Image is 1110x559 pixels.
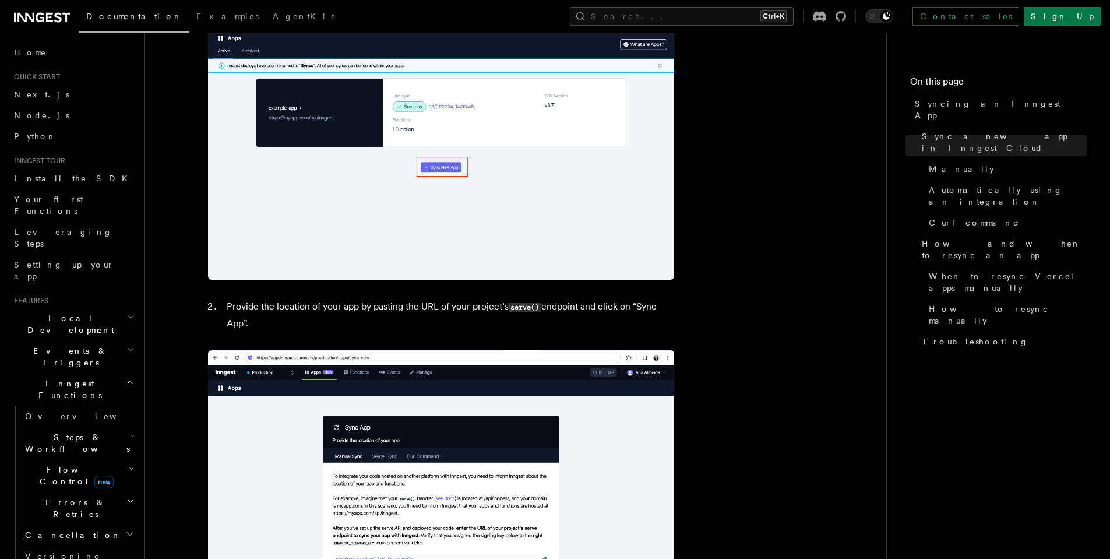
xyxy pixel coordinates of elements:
kbd: Ctrl+K [760,10,787,22]
a: Automatically using an integration [924,180,1087,212]
span: Curl command [929,217,1020,228]
li: Provide the location of your app by pasting the URL of your project’s endpoint and click on “Sync... [223,298,674,332]
span: Events & Triggers [9,345,127,368]
a: Next.js [9,84,137,105]
a: Setting up your app [9,254,137,287]
a: Examples [189,3,266,31]
span: Setting up your app [14,260,114,281]
span: Quick start [9,72,60,82]
span: Sync a new app in Inngest Cloud [922,131,1087,154]
button: Steps & Workflows [20,427,137,459]
a: Overview [20,406,137,427]
a: How to resync manually [924,298,1087,331]
span: Inngest tour [9,156,65,166]
a: Curl command [924,212,1087,233]
span: Local Development [9,312,127,336]
button: Search...Ctrl+K [570,7,794,26]
a: Troubleshooting [917,331,1087,352]
a: Syncing an Inngest App [910,93,1087,126]
span: Home [14,47,47,58]
button: Events & Triggers [9,340,137,373]
span: Troubleshooting [922,336,1028,347]
code: serve() [509,303,541,312]
span: Next.js [14,90,69,99]
button: Inngest Functions [9,373,137,406]
a: Python [9,126,137,147]
a: Contact sales [912,7,1019,26]
span: Manually [929,163,994,175]
span: Overview [25,412,145,421]
span: Cancellation [20,529,121,541]
span: Documentation [86,12,182,21]
span: Steps & Workflows [20,431,130,455]
img: Inngest Cloud screen with sync new app button when you have apps synced [208,1,674,280]
span: Leveraging Steps [14,227,112,248]
span: Node.js [14,111,69,120]
button: Flow Controlnew [20,459,137,492]
a: Home [9,42,137,63]
h4: On this page [910,75,1087,93]
a: Your first Functions [9,189,137,222]
a: Manually [924,159,1087,180]
span: Errors & Retries [20,497,126,520]
a: How and when to resync an app [917,233,1087,266]
a: Sync a new app in Inngest Cloud [917,126,1087,159]
span: How and when to resync an app [922,238,1087,261]
a: Sign Up [1024,7,1101,26]
span: AgentKit [273,12,334,21]
span: When to resync Vercel apps manually [929,270,1087,294]
a: Documentation [79,3,189,33]
span: Your first Functions [14,195,83,216]
button: Cancellation [20,525,137,546]
span: How to resync manually [929,303,1087,326]
span: Automatically using an integration [929,184,1087,208]
a: Node.js [9,105,137,126]
button: Toggle dark mode [865,9,893,23]
a: Leveraging Steps [9,222,137,254]
a: When to resync Vercel apps manually [924,266,1087,298]
span: Examples [196,12,259,21]
span: Python [14,132,57,141]
span: Inngest Functions [9,378,126,401]
a: AgentKit [266,3,341,31]
a: Install the SDK [9,168,137,189]
button: Errors & Retries [20,492,137,525]
span: Flow Control [20,464,128,487]
span: Syncing an Inngest App [915,98,1087,121]
button: Local Development [9,308,137,340]
span: Install the SDK [14,174,135,183]
span: new [94,476,114,488]
span: Features [9,296,48,305]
